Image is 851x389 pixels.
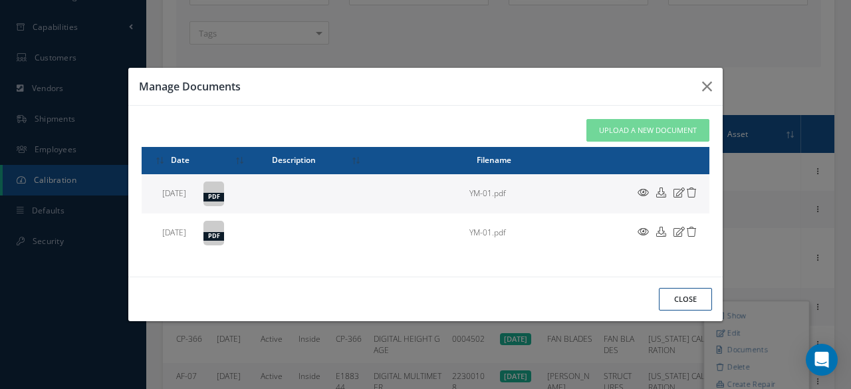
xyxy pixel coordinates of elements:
a: Preview [638,188,649,199]
button: close [659,288,712,311]
th: Filename [346,147,630,174]
h3: Manage Documents [139,78,691,94]
td: [DATE] [142,174,198,213]
a: Upload a New Document [586,119,709,142]
td: [DATE] [142,213,198,253]
a: Download [656,188,666,199]
a: Delete [687,227,697,238]
th: Date [142,147,198,174]
div: pdf [203,193,224,201]
a: Download [469,227,506,238]
th: Description [229,147,346,174]
a: Delete [687,188,697,199]
a: Edit [673,227,685,238]
a: Edit [673,188,685,199]
div: pdf [203,232,224,241]
div: Open Intercom Messenger [806,344,838,376]
span: Upload a New Document [599,125,697,136]
a: Preview [638,227,649,238]
a: Download [656,227,666,238]
a: Download [469,188,506,199]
